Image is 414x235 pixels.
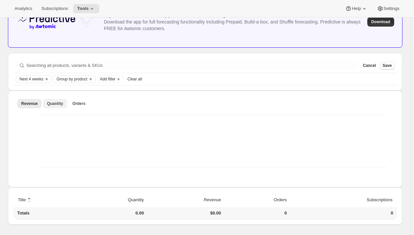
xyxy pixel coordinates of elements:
span: Save [383,63,392,68]
span: Group by product [57,76,87,82]
span: Download [371,19,390,24]
button: Subscriptions [37,4,72,13]
button: Tools [73,4,99,13]
button: Clear [43,75,50,83]
button: Save [380,62,394,70]
button: Download [367,17,394,26]
button: sort descending byTitle [17,194,33,206]
td: 0 [223,207,289,219]
button: Quantity [120,194,145,206]
button: Group by product [53,75,87,83]
span: Add filter [100,76,115,82]
span: Orders [72,101,85,106]
span: Help [352,6,361,11]
span: Analytics [15,6,32,11]
button: Subscriptions [359,194,393,206]
span: Subscriptions [41,6,68,11]
td: 0.00 [72,207,146,219]
span: Clear all [127,76,142,82]
td: $0.00 [146,207,223,219]
button: Next 4 weeks [16,75,43,83]
button: Clear all [125,75,145,83]
div: Revenue [13,111,397,182]
button: Help [341,4,371,13]
td: 0 [289,207,397,219]
button: Revenue [196,194,222,206]
button: Clear [87,75,94,83]
span: Settings [384,6,399,11]
input: Searching all products, variants & SKUs [26,61,356,70]
th: Totals [13,207,72,219]
span: Tools [77,6,89,11]
span: Next 4 weeks [20,76,43,82]
button: Add filter [97,75,123,83]
div: Download the app for full forecasting functionality including Prepaid, Build-a-box, and Shuffle f... [104,19,362,32]
button: Revenue [17,99,42,108]
span: Revenue [21,101,38,106]
button: Settings [373,4,403,13]
button: Orders [266,194,288,206]
span: Cancel [363,63,376,68]
span: Quantity [47,101,63,106]
button: Cancel [360,62,379,70]
button: Analytics [11,4,36,13]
